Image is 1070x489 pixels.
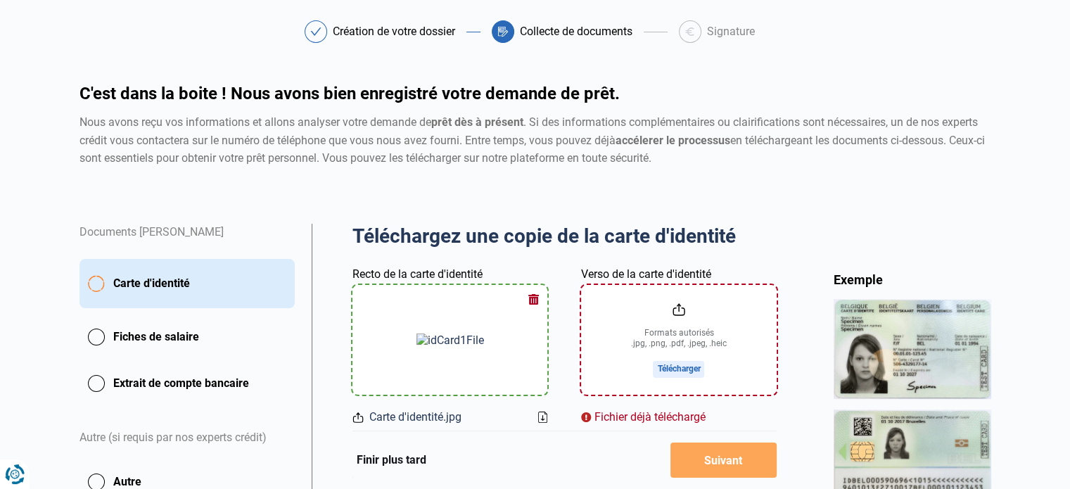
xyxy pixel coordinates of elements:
div: Autre (si requis par nos experts crédit) [79,412,295,464]
div: Signature [707,26,755,37]
strong: accélerer le processus [616,134,730,147]
button: Finir plus tard [352,451,431,469]
button: Suivant [670,443,777,478]
div: Documents [PERSON_NAME] [79,224,295,259]
strong: prêt dès à présent [431,115,523,129]
label: Verso de la carte d'identité [581,266,711,283]
h2: Téléchargez une copie de la carte d'identité [352,224,777,249]
button: Fiches de salaire [79,319,295,355]
div: Nous avons reçu vos informations et allons analyser votre demande de . Si des informations complé... [79,113,991,167]
a: Download [538,412,547,423]
div: Fichier déjà téléchargé [581,409,776,426]
button: Carte d'identité [79,259,295,308]
h1: C'est dans la boite ! Nous avons bien enregistré votre demande de prêt. [79,85,991,102]
span: Carte d'identité.jpg [369,409,461,426]
button: Extrait de compte bancaire [79,366,295,401]
span: Carte d'identité [113,275,190,292]
div: Collecte de documents [520,26,632,37]
div: Exemple [834,272,991,288]
div: Création de votre dossier [333,26,455,37]
img: idCard1File [416,334,484,347]
label: Recto de la carte d'identité [352,266,483,283]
